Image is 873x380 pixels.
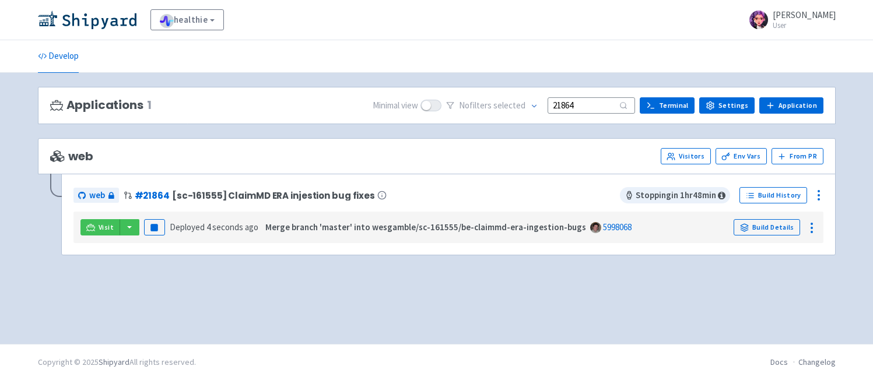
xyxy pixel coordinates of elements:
[99,223,114,232] span: Visit
[493,100,525,111] span: selected
[620,187,730,203] span: Stopping in 1 hr 48 min
[373,99,418,112] span: Minimal view
[699,97,755,114] a: Settings
[739,187,807,203] a: Build History
[38,40,79,73] a: Develop
[772,148,823,164] button: From PR
[773,22,836,29] small: User
[135,189,170,202] a: #21864
[99,357,129,367] a: Shipyard
[459,99,525,112] span: No filter s
[172,191,375,200] span: [sc-161555] ClaimMD ERA injestion bug fixes
[73,188,119,203] a: web
[170,221,258,233] span: Deployed
[548,97,635,113] input: Search...
[773,9,836,20] span: [PERSON_NAME]
[206,221,258,233] time: 4 seconds ago
[150,9,225,30] a: healthie
[798,357,836,367] a: Changelog
[603,221,632,233] a: 5998068
[50,98,152,112] h3: Applications
[661,148,711,164] a: Visitors
[742,10,836,29] a: [PERSON_NAME] User
[759,97,823,114] a: Application
[80,219,120,235] a: Visit
[640,97,695,114] a: Terminal
[50,150,93,163] span: web
[89,189,105,202] span: web
[734,219,800,235] a: Build Details
[38,10,136,29] img: Shipyard logo
[147,98,152,112] span: 1
[716,148,767,164] a: Env Vars
[144,219,165,235] button: Pause
[770,357,788,367] a: Docs
[265,221,586,233] strong: Merge branch 'master' into wesgamble/sc-161555/be-claimmd-era-ingestion-bugs
[38,356,196,368] div: Copyright © 2025 All rights reserved.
